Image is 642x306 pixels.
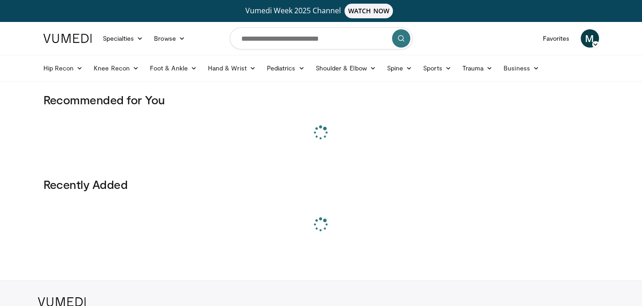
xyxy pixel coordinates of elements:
h3: Recommended for You [43,92,599,107]
a: Hand & Wrist [202,59,261,77]
h3: Recently Added [43,177,599,192]
a: Shoulder & Elbow [310,59,382,77]
a: Knee Recon [88,59,144,77]
img: VuMedi Logo [43,34,92,43]
a: Hip Recon [38,59,89,77]
a: Browse [149,29,191,48]
a: Specialties [97,29,149,48]
input: Search topics, interventions [230,27,413,49]
a: Pediatrics [261,59,310,77]
a: Vumedi Week 2025 ChannelWATCH NOW [45,4,598,18]
a: Spine [382,59,418,77]
span: WATCH NOW [345,4,393,18]
a: Sports [418,59,457,77]
a: Foot & Ankle [144,59,202,77]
